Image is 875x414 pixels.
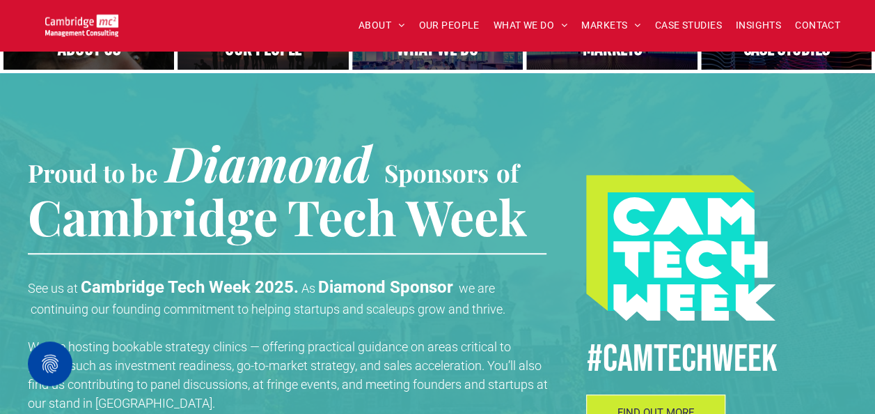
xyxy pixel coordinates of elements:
span: Sponsors [384,156,489,189]
a: MARKETS [574,15,647,36]
span: Proud to be [28,156,158,189]
a: WHAT WE DO [487,15,575,36]
strong: Diamond Sponsor [318,277,453,297]
a: CONTACT [788,15,847,36]
span: #CamTECHWEEK [586,336,777,383]
a: OUR PEOPLE [411,15,486,36]
a: Your Business Transformed | Cambridge Management Consulting [45,16,118,31]
span: As [301,281,315,296]
span: continuing our founding commitment to helping startups and scaleups grow and thrive. [31,302,505,316]
span: we are [459,281,495,296]
a: INSIGHTS [729,15,788,36]
span: Cambridge Tech Week [28,183,527,249]
span: We are hosting bookable strategy clinics — offering practical guidance on areas critical to growt... [28,339,548,411]
a: CASE STUDIES [648,15,729,36]
span: Diamond [166,130,372,195]
img: Go to Homepage [45,14,118,37]
img: #CAMTECHWEEK logo, Procurement [586,175,775,321]
strong: Cambridge Tech Week 2025. [81,277,299,297]
span: See us at [28,281,78,296]
span: of [496,156,519,189]
a: ABOUT [352,15,412,36]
